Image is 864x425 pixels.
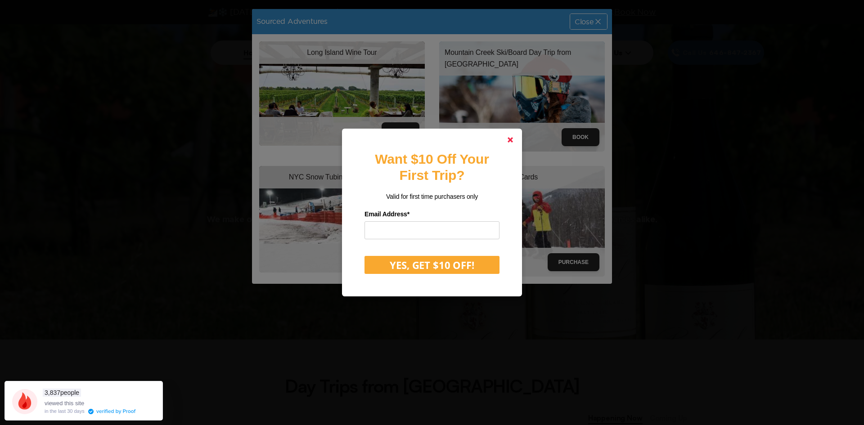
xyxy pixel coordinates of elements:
span: Valid for first time purchasers only [386,193,478,200]
span: Required [407,210,409,218]
strong: Want $10 Off Your First Trip? [375,152,489,183]
span: viewed this site [45,400,84,407]
span: 3,837 [45,389,60,396]
label: Email Address [364,207,499,221]
div: in the last 30 days [45,409,85,414]
button: YES, GET $10 OFF! [364,256,499,274]
span: people [43,389,81,397]
a: Close [499,129,521,151]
